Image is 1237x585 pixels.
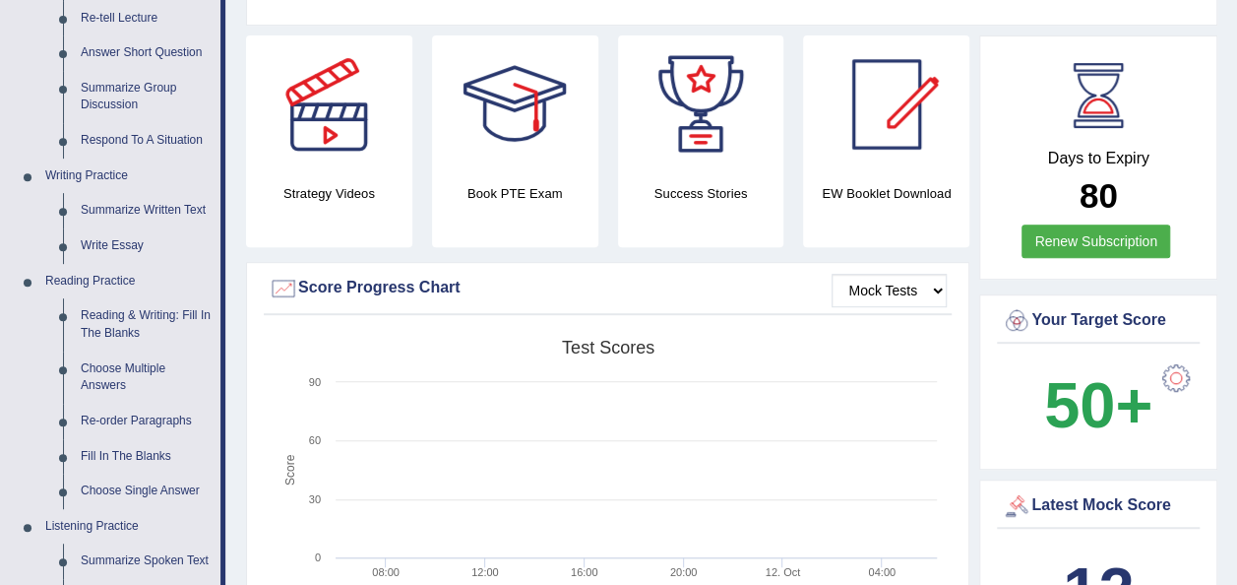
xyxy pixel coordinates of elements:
div: Score Progress Chart [269,274,947,303]
text: 90 [309,376,321,388]
a: Renew Subscription [1021,225,1170,258]
tspan: Test scores [562,338,654,357]
a: Fill In The Blanks [72,439,220,475]
text: 0 [315,552,321,563]
div: Latest Mock Score [1002,491,1195,521]
text: 16:00 [571,566,598,578]
text: 20:00 [670,566,698,578]
a: Summarize Spoken Text [72,544,220,579]
a: Summarize Written Text [72,193,220,228]
a: Answer Short Question [72,35,220,71]
h4: Book PTE Exam [432,183,598,204]
a: Reading Practice [36,264,220,299]
h4: EW Booklet Download [803,183,969,204]
div: Your Target Score [1002,306,1195,336]
text: 60 [309,434,321,446]
b: 80 [1080,176,1118,215]
tspan: Score [283,454,297,486]
text: 30 [309,493,321,505]
a: Re-order Paragraphs [72,404,220,439]
a: Re-tell Lecture [72,1,220,36]
a: Choose Single Answer [72,474,220,509]
tspan: 12. Oct [766,566,800,578]
b: 50+ [1044,369,1152,441]
a: Write Essay [72,228,220,264]
h4: Strategy Videos [246,183,412,204]
a: Choose Multiple Answers [72,352,220,404]
h4: Days to Expiry [1002,150,1195,167]
text: 08:00 [372,566,400,578]
a: Summarize Group Discussion [72,71,220,123]
a: Listening Practice [36,509,220,545]
a: Reading & Writing: Fill In The Blanks [72,298,220,351]
h4: Success Stories [618,183,784,204]
a: Respond To A Situation [72,123,220,159]
text: 04:00 [868,566,896,578]
a: Writing Practice [36,159,220,194]
text: 12:00 [471,566,499,578]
